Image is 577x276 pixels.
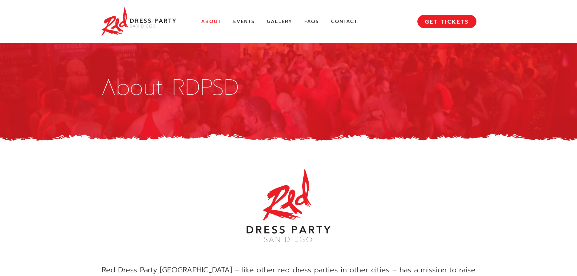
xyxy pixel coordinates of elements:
[331,18,357,25] a: Contact
[233,18,255,25] a: Events
[304,18,319,25] a: FAQs
[267,18,292,25] a: Gallery
[101,77,476,98] h1: About RDPSD
[101,6,177,37] img: Red Dress Party San Diego
[417,15,476,28] a: GET TICKETS
[201,18,221,25] a: About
